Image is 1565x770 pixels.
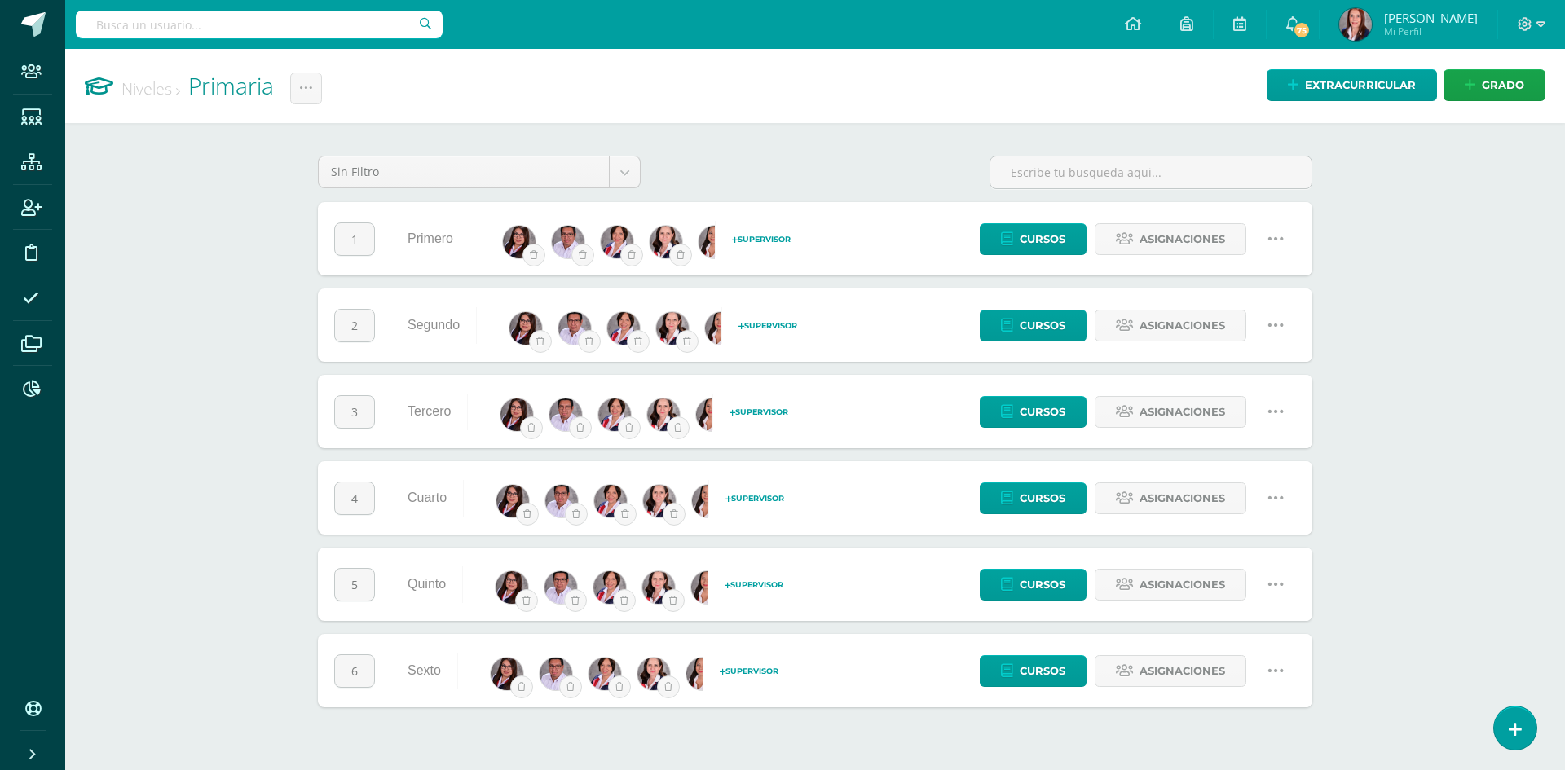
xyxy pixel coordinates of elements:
[1020,224,1065,254] span: Cursos
[1020,397,1065,427] span: Cursos
[1140,656,1225,686] span: Asignaciones
[1384,24,1478,38] span: Mi Perfil
[496,485,529,517] img: 0d337f41cd4a951c1042195e9bb600ce.png
[691,571,724,604] img: 18534673e568e98e861d33ecf8238f05.png
[549,398,582,431] img: 56876035ece4aefce0fc5cde0b87842c.png
[1095,396,1246,428] a: Asignaciones
[496,571,528,604] img: 0d337f41cd4a951c1042195e9bb600ce.png
[1020,570,1065,600] span: Cursos
[980,655,1087,687] a: Cursos
[607,312,640,345] img: 6f5e9ac183cf8786d894da9de0059962.png
[509,312,542,345] img: 0d337f41cd4a951c1042195e9bb600ce.png
[643,485,676,517] img: 64123f113d111c43d0cd437ee3dd5265.png
[1095,310,1246,341] a: Asignaciones
[1384,10,1478,26] span: [PERSON_NAME]
[1482,70,1524,100] span: Grado
[491,658,523,690] img: 0d337f41cd4a951c1042195e9bb600ce.png
[593,571,626,604] img: 6f5e9ac183cf8786d894da9de0059962.png
[1020,310,1065,341] span: Cursos
[319,156,640,187] a: Sin Filtro
[408,663,441,677] a: Sexto
[686,658,719,690] img: 18534673e568e98e861d33ecf8238f05.png
[692,485,725,517] img: 18534673e568e98e861d33ecf8238f05.png
[650,226,682,258] img: 64123f113d111c43d0cd437ee3dd5265.png
[732,235,791,244] span: Supervisor
[1095,569,1246,601] a: Asignaciones
[1095,655,1246,687] a: Asignaciones
[1095,482,1246,514] a: Asignaciones
[720,667,778,675] span: Supervisor
[503,226,536,258] img: 0d337f41cd4a951c1042195e9bb600ce.png
[331,156,597,187] span: Sin Filtro
[408,231,453,245] a: Primero
[408,318,460,332] a: Segundo
[500,398,533,431] img: 0d337f41cd4a951c1042195e9bb600ce.png
[980,569,1087,601] a: Cursos
[540,658,572,690] img: 56876035ece4aefce0fc5cde0b87842c.png
[188,70,274,101] a: Primaria
[738,321,797,330] span: Supervisor
[408,404,451,418] a: Tercero
[642,571,675,604] img: 64123f113d111c43d0cd437ee3dd5265.png
[980,396,1087,428] a: Cursos
[1020,656,1065,686] span: Cursos
[705,312,738,345] img: 18534673e568e98e861d33ecf8238f05.png
[1305,70,1416,100] span: Extracurricular
[121,77,180,99] a: Niveles
[730,407,788,416] span: Supervisor
[647,398,680,431] img: 64123f113d111c43d0cd437ee3dd5265.png
[1293,21,1311,39] span: 75
[545,485,578,517] img: 56876035ece4aefce0fc5cde0b87842c.png
[552,226,584,258] img: 56876035ece4aefce0fc5cde0b87842c.png
[1140,310,1225,341] span: Asignaciones
[408,577,446,591] a: Quinto
[1140,570,1225,600] span: Asignaciones
[1140,224,1225,254] span: Asignaciones
[544,571,577,604] img: 56876035ece4aefce0fc5cde0b87842c.png
[1020,483,1065,513] span: Cursos
[1140,397,1225,427] span: Asignaciones
[980,482,1087,514] a: Cursos
[1444,69,1545,101] a: Grado
[1140,483,1225,513] span: Asignaciones
[1267,69,1437,101] a: Extracurricular
[1339,8,1372,41] img: f519f5c71b4249acbc874d735f4f43e2.png
[589,658,621,690] img: 6f5e9ac183cf8786d894da9de0059962.png
[408,491,447,504] a: Cuarto
[598,398,631,431] img: 6f5e9ac183cf8786d894da9de0059962.png
[696,398,729,431] img: 18534673e568e98e861d33ecf8238f05.png
[699,226,731,258] img: 18534673e568e98e861d33ecf8238f05.png
[656,312,689,345] img: 64123f113d111c43d0cd437ee3dd5265.png
[725,580,783,589] span: Supervisor
[1095,223,1246,255] a: Asignaciones
[725,494,784,503] span: Supervisor
[76,11,443,38] input: Busca un usuario...
[601,226,633,258] img: 6f5e9ac183cf8786d894da9de0059962.png
[980,223,1087,255] a: Cursos
[990,156,1312,188] input: Escribe tu busqueda aqui...
[558,312,591,345] img: 56876035ece4aefce0fc5cde0b87842c.png
[594,485,627,517] img: 6f5e9ac183cf8786d894da9de0059962.png
[637,658,670,690] img: 64123f113d111c43d0cd437ee3dd5265.png
[980,310,1087,341] a: Cursos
